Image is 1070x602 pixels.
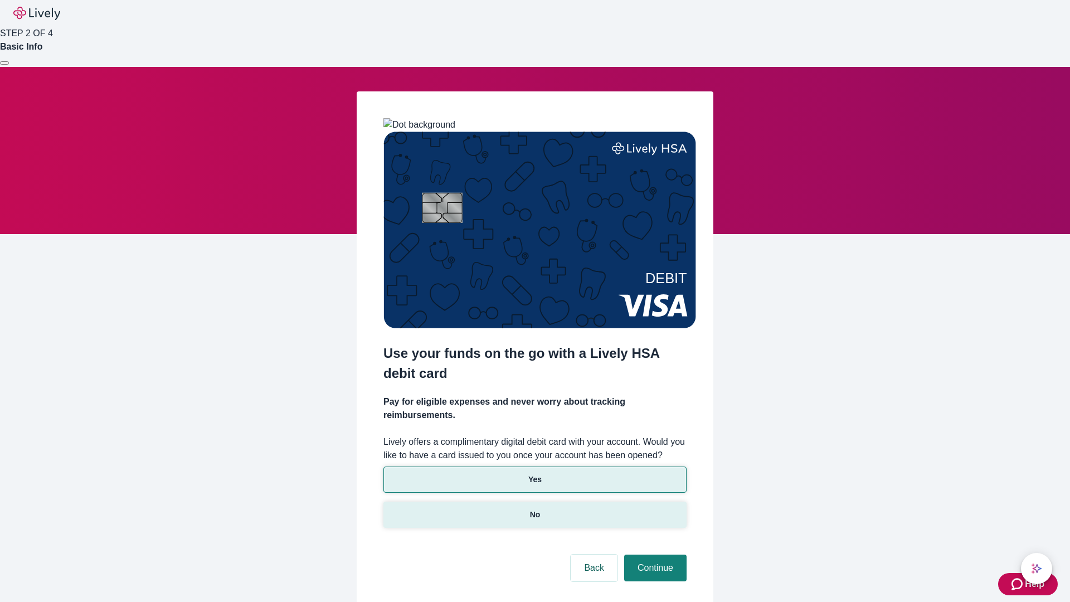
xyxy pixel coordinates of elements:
[528,474,542,486] p: Yes
[624,555,687,581] button: Continue
[383,395,687,422] h4: Pay for eligible expenses and never worry about tracking reimbursements.
[383,435,687,462] label: Lively offers a complimentary digital debit card with your account. Would you like to have a card...
[1021,553,1052,584] button: chat
[1025,577,1044,591] span: Help
[383,132,696,328] img: Debit card
[998,573,1058,595] button: Zendesk support iconHelp
[383,467,687,493] button: Yes
[383,343,687,383] h2: Use your funds on the go with a Lively HSA debit card
[13,7,60,20] img: Lively
[383,118,455,132] img: Dot background
[383,502,687,528] button: No
[530,509,541,521] p: No
[1011,577,1025,591] svg: Zendesk support icon
[1031,563,1042,574] svg: Lively AI Assistant
[571,555,617,581] button: Back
